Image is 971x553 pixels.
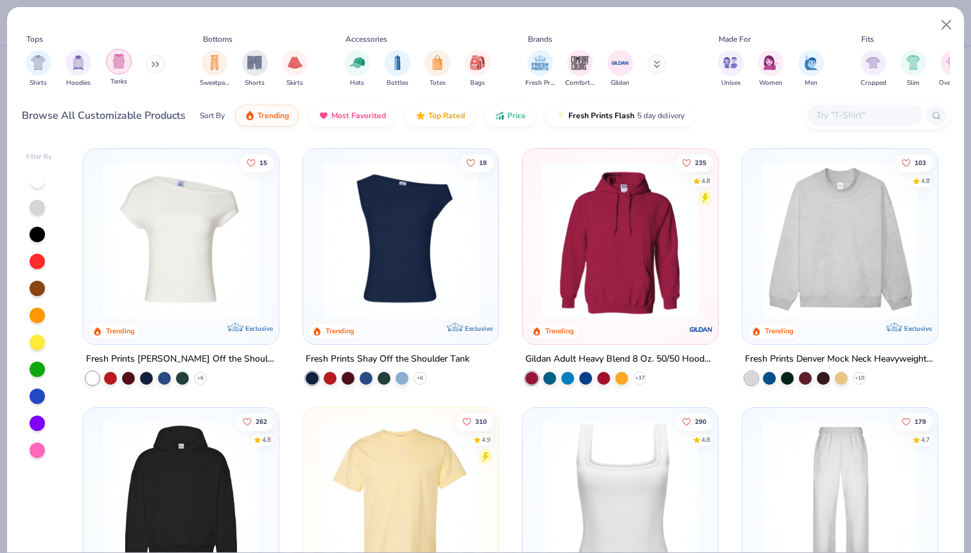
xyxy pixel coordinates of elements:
[568,110,634,121] span: Fresh Prints Flash
[900,50,926,88] button: filter button
[759,78,782,88] span: Women
[86,351,276,367] div: Fresh Prints [PERSON_NAME] Off the Shoulder Top
[26,152,52,162] div: Filter By
[701,435,710,444] div: 4.8
[245,78,265,88] span: Shorts
[263,435,272,444] div: 4.8
[200,78,229,88] span: Sweatpants
[344,50,370,88] button: filter button
[66,50,91,88] div: filter for Hoodies
[406,105,475,127] button: Top Rated
[695,418,706,425] span: 290
[546,105,694,127] button: Fresh Prints Flash5 day delivery
[385,50,410,88] button: filter button
[258,110,289,121] span: Trending
[286,78,303,88] span: Skirts
[900,50,926,88] div: filter for Slim
[525,50,555,88] div: filter for Fresh Prints
[430,78,446,88] span: Totes
[485,105,536,127] button: Price
[507,110,526,121] span: Price
[424,50,450,88] div: filter for Totes
[247,55,262,70] img: Shorts Image
[798,50,824,88] div: filter for Men
[26,33,43,45] div: Tops
[804,55,818,70] img: Men Image
[242,50,268,88] button: filter button
[465,324,493,333] span: Exclusive
[805,78,818,88] span: Men
[385,50,410,88] div: filter for Bottles
[288,55,302,70] img: Skirts Image
[106,49,132,87] div: filter for Tanks
[306,351,469,367] div: Fresh Prints Shay Off the Shoulder Tank
[570,53,590,73] img: Comfort Colors Image
[946,55,961,70] img: Oversized Image
[71,55,85,70] img: Hoodies Image
[428,110,465,121] span: Top Rated
[344,50,370,88] div: filter for Hats
[611,53,630,73] img: Gildan Image
[815,108,914,123] input: Try "T-Shirt"
[465,50,491,88] div: filter for Bags
[203,33,232,45] div: Bottoms
[30,78,47,88] span: Shirts
[904,324,931,333] span: Exclusive
[914,159,926,166] span: 103
[676,154,713,171] button: Like
[470,78,485,88] span: Bags
[921,435,930,444] div: 4.7
[197,374,204,382] span: + 6
[608,50,633,88] div: filter for Gildan
[525,78,555,88] span: Fresh Prints
[861,78,886,88] span: Cropped
[637,109,685,123] span: 5 day delivery
[66,50,91,88] button: filter button
[110,77,127,87] span: Tanks
[939,50,968,88] button: filter button
[470,55,484,70] img: Bags Image
[565,78,595,88] span: Comfort Colors
[701,176,710,186] div: 4.8
[907,78,920,88] span: Slim
[555,110,566,121] img: flash.gif
[96,162,266,319] img: a1c94bf0-cbc2-4c5c-96ec-cab3b8502a7f
[861,50,886,88] div: filter for Cropped
[536,162,705,319] img: 01756b78-01f6-4cc6-8d8a-3c30c1a0c8ac
[22,108,186,123] div: Browse All Customizable Products
[861,50,886,88] button: filter button
[764,55,778,70] img: Women Image
[66,78,91,88] span: Hoodies
[718,50,744,88] button: filter button
[530,53,550,73] img: Fresh Prints Image
[758,50,783,88] div: filter for Women
[798,50,824,88] button: filter button
[565,50,595,88] div: filter for Comfort Colors
[861,33,874,45] div: Fits
[282,50,308,88] button: filter button
[430,55,444,70] img: Totes Image
[866,55,880,70] img: Cropped Image
[260,159,268,166] span: 15
[934,13,959,37] button: Close
[718,50,744,88] div: filter for Unisex
[611,78,629,88] span: Gildan
[608,50,633,88] button: filter button
[106,50,132,88] button: filter button
[565,50,595,88] button: filter button
[485,162,655,319] img: af1e0f41-62ea-4e8f-9b2b-c8bb59fc549d
[200,50,229,88] div: filter for Sweatpants
[350,55,365,70] img: Hats Image
[31,55,46,70] img: Shirts Image
[309,105,396,127] button: Most Favorited
[755,162,925,319] img: f5d85501-0dbb-4ee4-b115-c08fa3845d83
[634,374,644,382] span: + 37
[207,55,222,70] img: Sweatpants Image
[704,162,874,319] img: a164e800-7022-4571-a324-30c76f641635
[316,162,485,319] img: 5716b33b-ee27-473a-ad8a-9b8687048459
[245,110,255,121] img: trending.gif
[895,412,932,430] button: Like
[350,78,364,88] span: Hats
[460,154,493,171] button: Like
[914,418,926,425] span: 179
